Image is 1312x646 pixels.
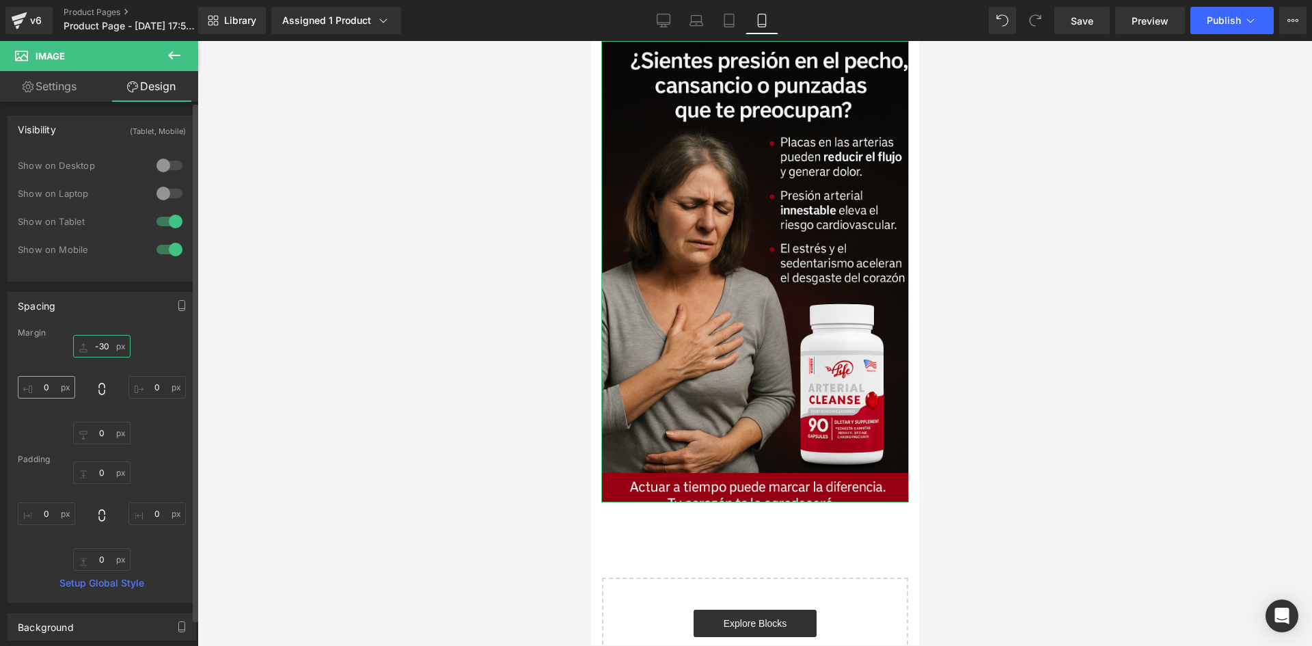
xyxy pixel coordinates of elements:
div: Visibility [18,116,56,135]
div: (Tablet, Mobile) [130,116,186,139]
div: Spacing [18,293,55,312]
a: Mobile [746,7,778,34]
input: 0 [73,461,131,484]
span: Publish [1207,15,1241,26]
input: 0 [128,502,186,525]
button: Publish [1190,7,1274,34]
div: Assigned 1 Product [282,14,390,27]
div: v6 [27,12,44,29]
button: Undo [989,7,1016,34]
input: 0 [73,422,131,444]
div: Padding [18,455,186,464]
a: Explore Blocks [102,569,225,596]
span: Preview [1132,14,1168,28]
div: Show on Mobile [18,245,141,254]
span: Product Page - [DATE] 17:57:39 [64,21,195,31]
a: Setup Global Style [18,578,186,589]
a: Tablet [713,7,746,34]
input: 0 [18,502,75,525]
span: Image [36,51,65,62]
input: 0 [128,376,186,399]
a: Product Pages [64,7,221,18]
input: 0 [18,376,75,399]
a: New Library [198,7,266,34]
div: Show on Laptop [18,189,141,198]
div: Background [18,614,74,633]
button: More [1279,7,1307,34]
span: Library [224,14,256,27]
a: Laptop [680,7,713,34]
span: Save [1071,14,1093,28]
input: 0 [73,548,131,571]
div: Margin [18,328,186,338]
a: Desktop [647,7,680,34]
div: Open Intercom Messenger [1266,600,1298,632]
div: Show on Tablet [18,217,141,226]
a: v6 [5,7,53,34]
input: 0 [73,335,131,358]
a: Design [102,71,201,102]
a: Preview [1115,7,1185,34]
button: Redo [1022,7,1049,34]
div: Show on Desktop [18,161,141,170]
